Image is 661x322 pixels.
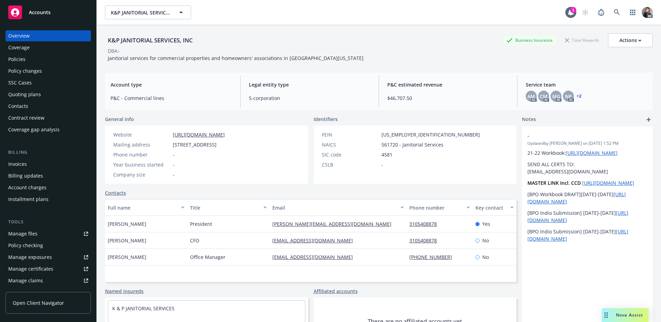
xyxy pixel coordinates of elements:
[566,150,618,156] a: [URL][DOMAIN_NAME]
[540,93,547,100] span: CM
[272,204,396,211] div: Email
[105,36,196,45] div: K&P JANITORIAL SERVICES, INC
[570,7,576,13] div: 1
[8,101,28,112] div: Contacts
[29,10,51,15] span: Accounts
[565,93,572,100] span: NP
[113,141,170,148] div: Mailing address
[482,220,490,228] span: Yes
[108,204,177,211] div: Full name
[6,30,91,41] a: Overview
[527,140,647,147] span: Updated by [PERSON_NAME] on [DATE] 1:52 PM
[381,141,443,148] span: 561720 - Janitorial Services
[249,81,370,88] span: Legal entity type
[6,240,91,251] a: Policy checking
[610,6,624,19] a: Search
[6,89,91,100] a: Quoting plans
[6,252,91,263] a: Manage exposures
[8,42,30,53] div: Coverage
[616,312,643,318] span: Nova Assist
[527,149,647,157] p: 21-22 Workbook:
[6,170,91,181] a: Billing updates
[6,66,91,77] a: Policy changes
[527,228,647,242] p: [BPO Indio Submission] [DATE]-[DATE]
[190,253,225,261] span: Office Manager
[6,112,91,123] a: Contract review
[111,9,170,16] span: K&P JANITORIAL SERVICES, INC
[475,204,506,211] div: Key contact
[527,180,581,186] strong: MASTER LINK Incl. CCD
[8,77,32,88] div: SSC Cases
[602,308,649,322] button: Nova Assist
[272,221,397,227] a: [PERSON_NAME][EMAIL_ADDRESS][DOMAIN_NAME]
[8,159,27,170] div: Invoices
[6,124,91,135] a: Coverage gap analysis
[6,194,91,205] a: Installment plans
[381,131,480,138] span: [US_EMPLOYER_IDENTIFICATION_NUMBER]
[322,131,379,138] div: FEIN
[113,171,170,178] div: Company size
[173,161,175,168] span: -
[190,220,212,228] span: President
[190,204,259,211] div: Title
[8,252,52,263] div: Manage exposures
[527,93,535,100] span: AM
[190,237,199,244] span: CFO
[577,94,581,98] a: +2
[6,219,91,225] div: Tools
[314,288,358,295] a: Affiliated accounts
[8,124,60,135] div: Coverage gap analysis
[8,194,49,205] div: Installment plans
[387,94,509,102] span: $46,707.50
[552,93,560,100] span: MG
[112,305,175,312] a: K & P JANITORIAL SERVICES
[482,237,489,244] span: No
[105,115,134,123] span: General info
[482,253,489,261] span: No
[8,112,44,123] div: Contract review
[526,81,647,88] span: Service team
[6,275,91,286] a: Manage claims
[111,94,232,102] span: P&C - Commercial lines
[8,263,53,274] div: Manage certificates
[6,263,91,274] a: Manage certificates
[6,182,91,193] a: Account charges
[644,115,653,124] a: add
[322,161,379,168] div: CSLB
[105,288,144,295] a: Named insureds
[272,254,358,260] a: [EMAIL_ADDRESS][DOMAIN_NAME]
[105,199,187,216] button: Full name
[8,66,42,77] div: Policy changes
[387,81,509,88] span: P&C estimated revenue
[173,151,175,158] span: -
[105,189,126,197] a: Contacts
[173,131,225,138] a: [URL][DOMAIN_NAME]
[527,209,647,224] p: [BPO Indio Submission] [DATE]-[DATE]
[527,161,647,175] p: SEND ALL CERTS TO: [EMAIL_ADDRESS][DOMAIN_NAME]
[473,199,516,216] button: Key contact
[381,161,383,168] span: -
[8,170,43,181] div: Billing updates
[602,308,610,322] div: Drag to move
[619,34,641,47] div: Actions
[6,149,91,156] div: Billing
[314,115,338,123] span: Identifiers
[8,30,30,41] div: Overview
[578,6,592,19] a: Start snowing
[407,199,472,216] button: Phone number
[409,221,442,227] a: 3105408878
[409,204,462,211] div: Phone number
[270,199,407,216] button: Email
[522,127,653,248] div: -Updatedby [PERSON_NAME] on [DATE] 1:52 PM21-22 Workbook:[URL][DOMAIN_NAME]SEND ALL CERTS TO: [EM...
[249,94,370,102] span: S-corporation
[409,237,442,244] a: 3105408878
[6,159,91,170] a: Invoices
[105,6,191,19] button: K&P JANITORIAL SERVICES, INC
[113,151,170,158] div: Phone number
[6,101,91,112] a: Contacts
[409,254,458,260] a: [PHONE_NUMBER]
[113,131,170,138] div: Website
[111,81,232,88] span: Account type
[13,299,64,306] span: Open Client Navigator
